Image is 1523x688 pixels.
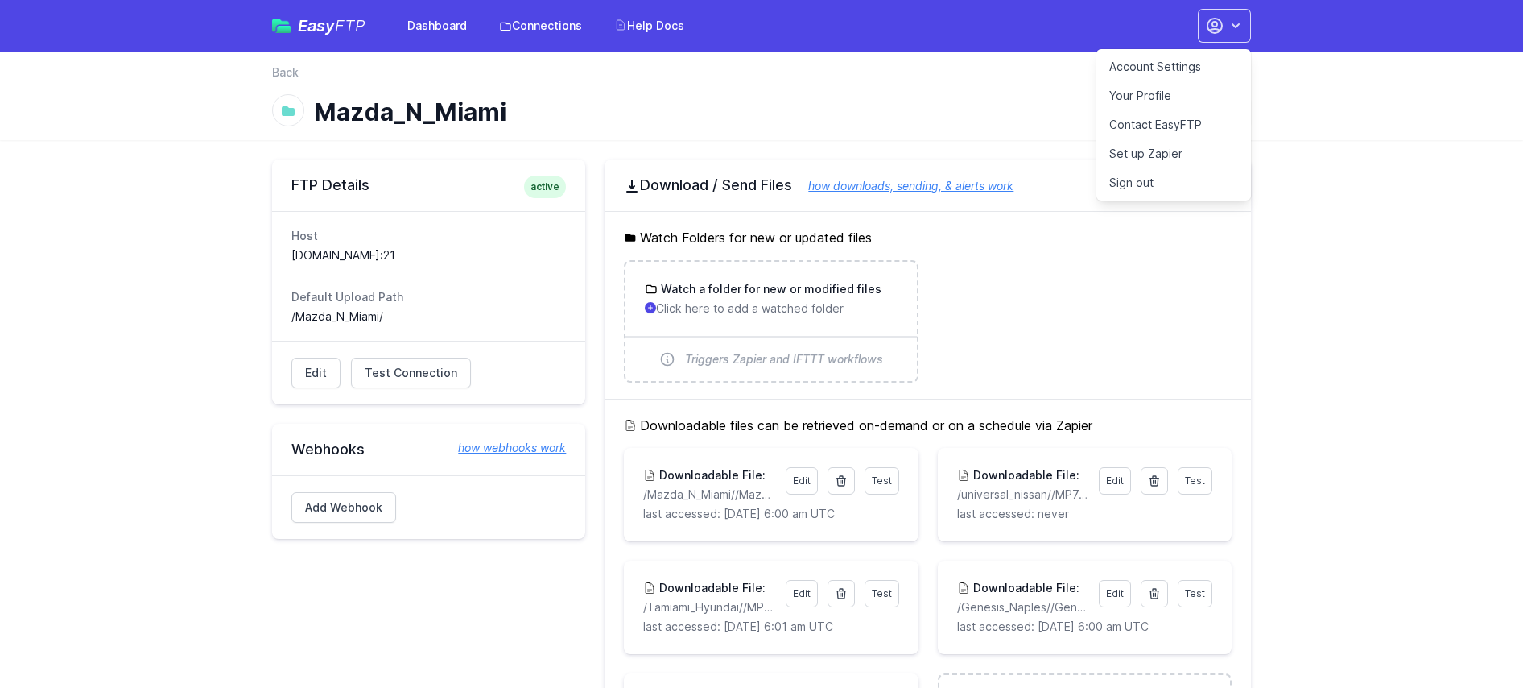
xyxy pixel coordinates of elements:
[1099,467,1131,495] a: Edit
[272,18,365,34] a: EasyFTP
[645,300,897,317] p: Click here to add a watched folder
[291,228,566,244] dt: Host
[291,176,566,195] h2: FTP Details
[643,619,898,635] p: last accessed: [DATE] 6:01 am UTC
[489,11,592,40] a: Connections
[624,416,1232,435] h5: Downloadable files can be retrieved on-demand or on a schedule via Zapier
[786,580,818,607] a: Edit
[291,358,341,388] a: Edit
[291,309,566,325] dd: /Mazda_N_Miami/
[398,11,477,40] a: Dashboard
[442,440,566,456] a: how webhooks work
[351,358,471,388] a: Test Connection
[1185,587,1205,599] span: Test
[957,619,1212,635] p: last accessed: [DATE] 6:00 am UTC
[1096,110,1251,139] a: Contact EasyFTP
[605,11,694,40] a: Help Docs
[272,64,1251,90] nav: Breadcrumb
[272,19,291,33] img: easyftp_logo.png
[643,506,898,522] p: last accessed: [DATE] 6:00 am UTC
[786,467,818,495] a: Edit
[1178,467,1212,495] a: Test
[1178,580,1212,607] a: Test
[1185,475,1205,487] span: Test
[658,281,881,297] h3: Watch a folder for new or modified files
[970,580,1079,596] h3: Downloadable File:
[970,467,1079,483] h3: Downloadable File:
[656,580,766,596] h3: Downloadable File:
[291,492,396,523] a: Add Webhook
[656,467,766,483] h3: Downloadable File:
[624,228,1232,247] h5: Watch Folders for new or updated files
[298,18,365,34] span: Easy
[624,176,1232,195] h2: Download / Send Files
[1096,52,1251,81] a: Account Settings
[335,16,365,35] span: FTP
[957,506,1212,522] p: last accessed: never
[957,599,1089,615] p: /Genesis_Naples//GenesisNaples.csv
[314,97,1136,126] h1: Mazda_N_Miami
[625,262,916,381] a: Watch a folder for new or modified files Click here to add a watched folder Triggers Zapier and I...
[872,587,892,599] span: Test
[872,475,892,487] span: Test
[1096,81,1251,110] a: Your Profile
[792,179,1013,193] a: how downloads, sending, & alerts work
[643,599,775,615] p: /Tamiami_Hyundai//MP11734.csv
[291,289,566,305] dt: Default Upload Path
[865,467,899,495] a: Test
[272,64,299,81] a: Back
[1096,139,1251,168] a: Set up Zapier
[291,440,566,459] h2: Webhooks
[291,247,566,263] dd: [DOMAIN_NAME]:21
[524,176,566,198] span: active
[1096,168,1251,197] a: Sign out
[685,351,883,367] span: Triggers Zapier and IFTTT workflows
[1099,580,1131,607] a: Edit
[865,580,899,607] a: Test
[643,487,775,503] p: /Mazda_N_Miami//MazdaNorthMiami.csv
[957,487,1089,503] p: /universal_nissan//MP742N.csv
[365,365,457,381] span: Test Connection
